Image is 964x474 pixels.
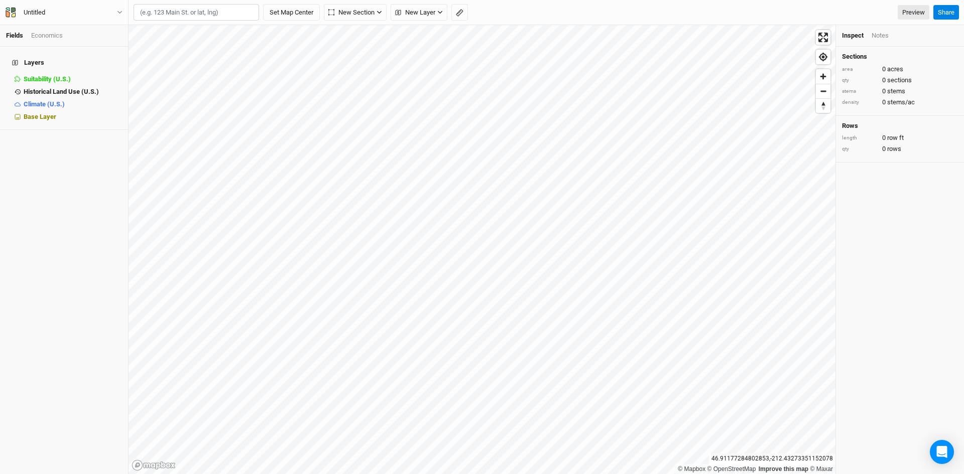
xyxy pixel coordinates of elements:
[24,88,122,96] div: Historical Land Use (U.S.)
[678,465,705,472] a: Mapbox
[709,453,835,464] div: 46.91177284802853 , -212.43273351152078
[132,459,176,471] a: Mapbox logo
[816,84,830,98] button: Zoom out
[842,77,877,84] div: qty
[842,99,877,106] div: density
[5,7,123,18] button: Untitled
[842,122,958,130] h4: Rows
[24,113,56,120] span: Base Layer
[328,8,375,18] span: New Section
[842,145,877,153] div: qty
[24,75,71,83] span: Suitability (U.S.)
[872,31,889,40] div: Notes
[6,32,23,39] a: Fields
[759,465,808,472] a: Improve this map
[707,465,756,472] a: OpenStreetMap
[898,5,929,20] a: Preview
[816,69,830,84] button: Zoom in
[842,66,877,73] div: area
[842,134,877,142] div: length
[930,440,954,464] div: Open Intercom Messenger
[24,75,122,83] div: Suitability (U.S.)
[842,53,958,61] h4: Sections
[842,98,958,107] div: 0
[263,4,320,21] button: Set Map Center
[24,8,45,18] div: Untitled
[24,113,122,121] div: Base Layer
[129,25,835,474] canvas: Map
[816,50,830,64] button: Find my location
[887,76,912,85] span: sections
[324,4,387,21] button: New Section
[6,53,122,73] h4: Layers
[31,31,63,40] div: Economics
[24,88,99,95] span: Historical Land Use (U.S.)
[842,65,958,74] div: 0
[933,5,959,20] button: Share
[395,8,435,18] span: New Layer
[391,4,447,21] button: New Layer
[842,31,864,40] div: Inspect
[887,65,903,74] span: acres
[842,76,958,85] div: 0
[842,133,958,142] div: 0
[842,87,958,96] div: 0
[887,144,901,153] span: rows
[816,98,830,113] button: Reset bearing to north
[24,100,122,108] div: Climate (U.S.)
[816,30,830,45] button: Enter fullscreen
[887,98,915,107] span: stems/ac
[816,99,830,113] span: Reset bearing to north
[451,4,468,21] button: Shortcut: M
[887,87,905,96] span: stems
[842,88,877,95] div: stems
[842,144,958,153] div: 0
[887,133,904,142] span: row ft
[134,4,259,21] input: (e.g. 123 Main St. or lat, lng)
[810,465,833,472] a: Maxar
[24,100,65,108] span: Climate (U.S.)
